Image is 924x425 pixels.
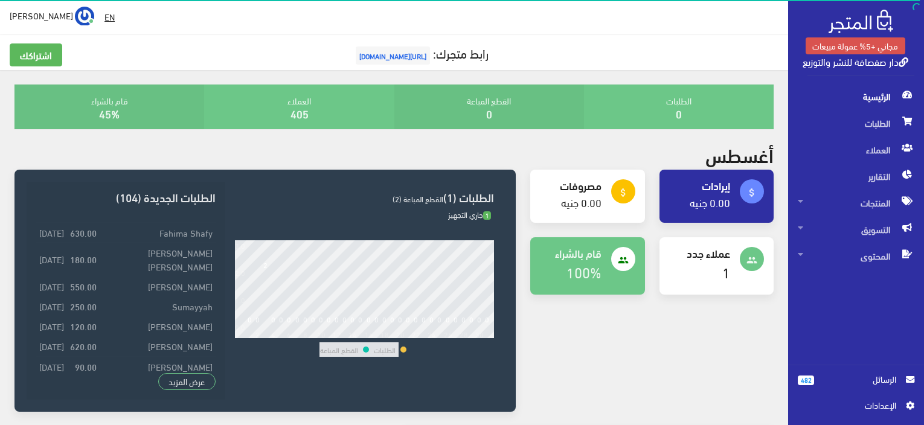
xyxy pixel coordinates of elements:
[540,179,601,191] h4: مصروفات
[798,163,914,190] span: التقارير
[618,255,629,266] i: people
[798,190,914,216] span: المنتجات
[798,83,914,110] span: الرئيسية
[428,330,436,338] div: 24
[669,179,730,191] h4: إيرادات
[798,110,914,136] span: الطلبات
[75,360,97,373] strong: 90.00
[380,330,389,338] div: 18
[36,243,67,276] td: [DATE]
[317,330,326,338] div: 10
[70,226,97,239] strong: 630.00
[798,375,814,385] span: 482
[788,243,924,269] a: المحتوى
[824,372,896,386] span: الرسائل
[10,6,94,25] a: ... [PERSON_NAME]
[290,103,309,123] a: 405
[486,103,492,123] a: 0
[584,85,774,129] div: الطلبات
[36,276,67,296] td: [DATE]
[10,8,73,23] span: [PERSON_NAME]
[722,258,730,284] a: 1
[36,356,67,376] td: [DATE]
[36,296,67,316] td: [DATE]
[618,187,629,198] i: attach_money
[100,223,216,243] td: Fahima Shafy
[100,356,216,376] td: [PERSON_NAME]
[788,83,924,110] a: الرئيسية
[373,342,396,357] td: الطلبات
[70,339,97,353] strong: 620.00
[36,223,67,243] td: [DATE]
[566,258,602,284] a: 100%
[10,43,62,66] a: اشتراكك
[100,336,216,356] td: [PERSON_NAME]
[100,296,216,316] td: Sumayyah
[798,398,914,418] a: اﻹعدادات
[70,280,97,293] strong: 550.00
[705,144,774,165] h2: أغسطس
[475,330,484,338] div: 30
[788,163,924,190] a: التقارير
[70,299,97,313] strong: 250.00
[448,207,491,222] span: جاري التجهيز
[669,247,730,259] h4: عملاء جدد
[204,85,394,129] div: العملاء
[746,255,757,266] i: people
[303,330,307,338] div: 8
[70,319,97,333] strong: 120.00
[333,330,341,338] div: 12
[365,330,373,338] div: 16
[798,216,914,243] span: التسويق
[235,191,494,203] h3: الطلبات (1)
[99,103,120,123] a: 45%
[412,330,420,338] div: 22
[798,372,914,398] a: 482 الرسائل
[100,6,120,28] a: EN
[460,330,468,338] div: 28
[36,191,216,203] h3: الطلبات الجديدة (104)
[394,85,584,129] div: القطع المباعة
[540,247,601,259] h4: قام بالشراء
[690,192,730,212] a: 0.00 جنيه
[14,85,204,129] div: قام بالشراء
[788,190,924,216] a: المنتجات
[483,211,491,220] span: 1
[255,330,260,338] div: 2
[36,336,67,356] td: [DATE]
[75,7,94,26] img: ...
[353,42,489,64] a: رابط متجرك:[URL][DOMAIN_NAME]
[319,342,359,357] td: القطع المباعة
[348,330,357,338] div: 14
[100,243,216,276] td: [PERSON_NAME] [PERSON_NAME]
[158,373,216,390] a: عرض المزيد
[798,243,914,269] span: المحتوى
[287,330,291,338] div: 6
[393,191,443,206] span: القطع المباعة (2)
[829,10,893,33] img: .
[271,330,275,338] div: 4
[746,187,757,198] i: attach_money
[70,252,97,266] strong: 180.00
[788,136,924,163] a: العملاء
[444,330,452,338] div: 26
[396,330,405,338] div: 20
[104,9,115,24] u: EN
[100,316,216,336] td: [PERSON_NAME]
[806,37,905,54] a: مجاني +5% عمولة مبيعات
[788,110,924,136] a: الطلبات
[807,398,896,412] span: اﻹعدادات
[356,46,430,65] span: [URL][DOMAIN_NAME]
[100,276,216,296] td: [PERSON_NAME]
[561,192,602,212] a: 0.00 جنيه
[798,136,914,163] span: العملاء
[676,103,682,123] a: 0
[803,53,908,70] a: دار صفصافة للنشر والتوزيع
[36,316,67,336] td: [DATE]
